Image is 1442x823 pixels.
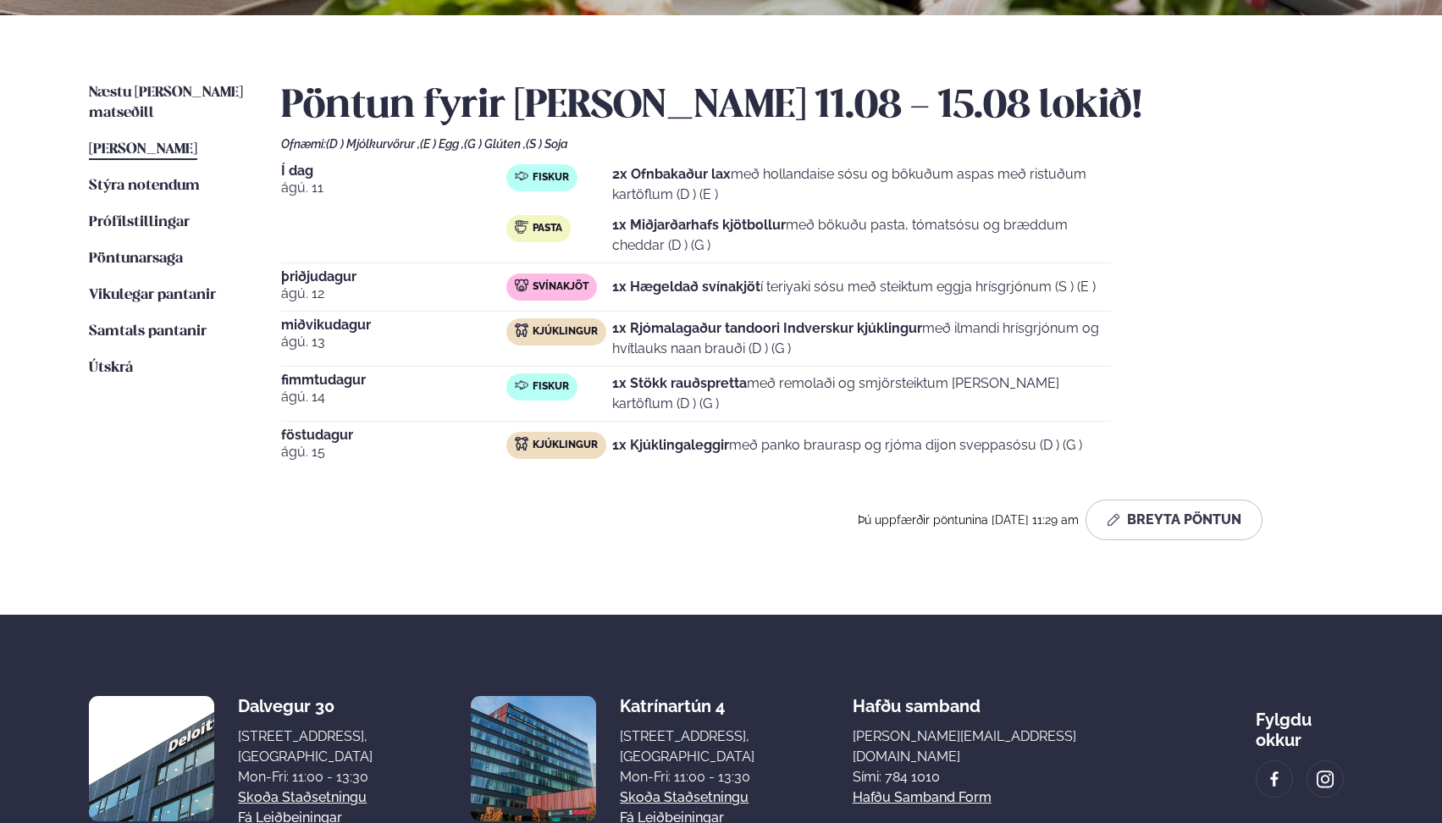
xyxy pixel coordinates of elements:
[612,166,731,182] strong: 2x Ofnbakaður lax
[281,270,506,284] span: þriðjudagur
[612,373,1111,414] p: með remolaði og smjörsteiktum [PERSON_NAME] kartöflum (D ) (G )
[533,171,569,185] span: Fiskur
[238,767,373,787] div: Mon-Fri: 11:00 - 13:30
[853,726,1158,767] a: [PERSON_NAME][EMAIL_ADDRESS][DOMAIN_NAME]
[533,280,588,294] span: Svínakjöt
[515,279,528,292] img: pork.svg
[89,176,200,196] a: Stýra notendum
[1257,761,1292,797] a: image alt
[612,217,786,233] strong: 1x Miðjarðarhafs kjötbollur
[281,164,506,178] span: Í dag
[515,169,528,183] img: fish.svg
[464,137,526,151] span: (G ) Glúten ,
[89,86,243,120] span: Næstu [PERSON_NAME] matseðill
[281,442,506,462] span: ágú. 15
[89,213,190,233] a: Prófílstillingar
[281,373,506,387] span: fimmtudagur
[281,178,506,198] span: ágú. 11
[238,696,373,716] div: Dalvegur 30
[89,358,133,378] a: Útskrá
[533,380,569,394] span: Fiskur
[281,318,506,332] span: miðvikudagur
[89,288,216,302] span: Vikulegar pantanir
[533,325,598,339] span: Kjúklingur
[612,437,729,453] strong: 1x Kjúklingaleggir
[533,222,562,235] span: Pasta
[853,767,1158,787] p: Sími: 784 1010
[89,361,133,375] span: Útskrá
[612,277,1096,297] p: í teriyaki sósu með steiktum eggja hrísgrjónum (S ) (E )
[612,435,1082,456] p: með panko braurasp og rjóma dijon sveppasósu (D ) (G )
[281,137,1353,151] div: Ofnæmi:
[89,83,247,124] a: Næstu [PERSON_NAME] matseðill
[89,179,200,193] span: Stýra notendum
[620,696,754,716] div: Katrínartún 4
[612,318,1111,359] p: með ilmandi hrísgrjónum og hvítlauks naan brauði (D ) (G )
[281,284,506,304] span: ágú. 12
[89,142,197,157] span: [PERSON_NAME]
[420,137,464,151] span: (E ) Egg ,
[89,251,183,266] span: Pöntunarsaga
[612,215,1111,256] p: með bökuðu pasta, tómatsósu og bræddum cheddar (D ) (G )
[89,140,197,160] a: [PERSON_NAME]
[89,322,207,342] a: Samtals pantanir
[89,215,190,229] span: Prófílstillingar
[238,726,373,767] div: [STREET_ADDRESS], [GEOGRAPHIC_DATA]
[281,428,506,442] span: föstudagur
[620,787,749,808] a: Skoða staðsetningu
[471,696,596,821] img: image alt
[89,285,216,306] a: Vikulegar pantanir
[620,767,754,787] div: Mon-Fri: 11:00 - 13:30
[281,83,1353,130] h2: Pöntun fyrir [PERSON_NAME] 11.08 - 15.08 lokið!
[612,320,922,336] strong: 1x Rjómalagaður tandoori Indverskur kjúklingur
[612,164,1111,205] p: með hollandaise sósu og bökuðum aspas með ristuðum kartöflum (D ) (E )
[515,378,528,392] img: fish.svg
[1256,696,1353,750] div: Fylgdu okkur
[858,513,1079,527] span: Þú uppfærðir pöntunina [DATE] 11:29 am
[853,787,992,808] a: Hafðu samband form
[281,387,506,407] span: ágú. 14
[1265,770,1284,789] img: image alt
[89,324,207,339] span: Samtals pantanir
[612,375,747,391] strong: 1x Stökk rauðspretta
[1086,500,1262,540] button: Breyta Pöntun
[238,787,367,808] a: Skoða staðsetningu
[612,279,760,295] strong: 1x Hægeldað svínakjöt
[853,682,981,716] span: Hafðu samband
[620,726,754,767] div: [STREET_ADDRESS], [GEOGRAPHIC_DATA]
[533,439,598,452] span: Kjúklingur
[515,323,528,337] img: chicken.svg
[1307,761,1343,797] a: image alt
[281,332,506,352] span: ágú. 13
[1316,770,1334,789] img: image alt
[326,137,420,151] span: (D ) Mjólkurvörur ,
[515,220,528,234] img: pasta.svg
[89,249,183,269] a: Pöntunarsaga
[526,137,568,151] span: (S ) Soja
[89,696,214,821] img: image alt
[515,437,528,450] img: chicken.svg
